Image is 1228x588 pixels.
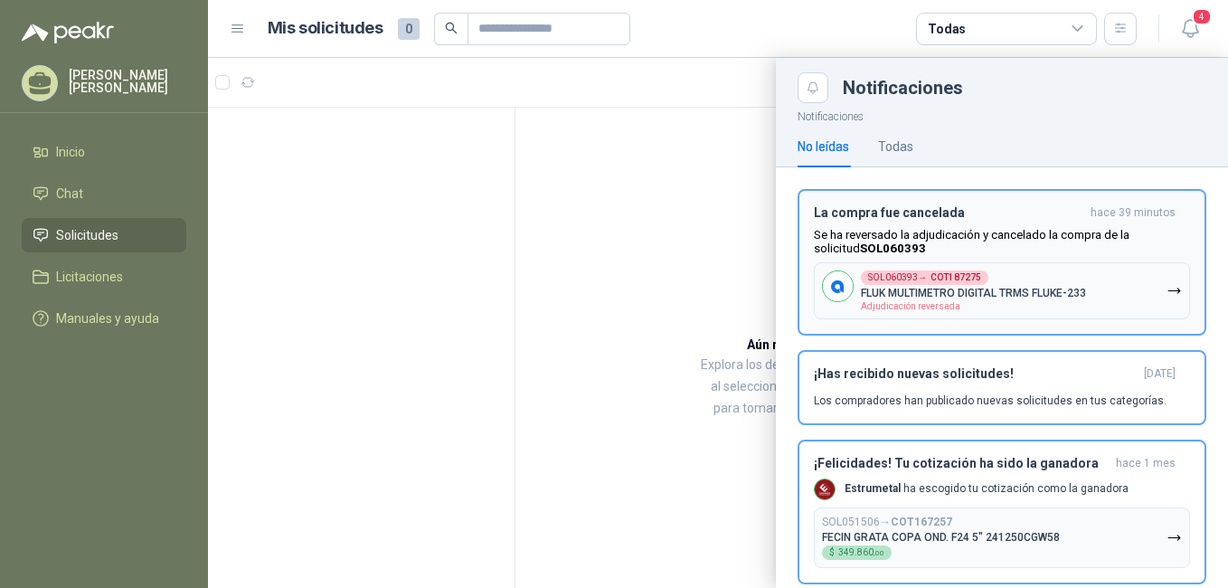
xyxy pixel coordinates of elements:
p: Los compradores han publicado nuevas solicitudes en tus categorías. [814,393,1167,409]
h3: La compra fue cancelada [814,205,1083,221]
span: Licitaciones [56,267,123,287]
div: Notificaciones [843,79,1206,97]
span: search [445,22,458,34]
b: Estrumetal [845,482,901,495]
button: 4 [1174,13,1206,45]
span: ,00 [874,549,884,557]
a: Chat [22,176,186,211]
span: hace 1 mes [1116,456,1176,471]
p: ha escogido tu cotización como la ganadora [845,481,1129,497]
a: Inicio [22,135,186,169]
a: Licitaciones [22,260,186,294]
div: Todas [878,137,913,156]
span: Solicitudes [56,225,118,245]
span: [DATE] [1144,366,1176,382]
span: Inicio [56,142,85,162]
span: hace 39 minutos [1091,205,1176,221]
p: Se ha reversado la adjudicación y cancelado la compra de la solicitud [814,228,1190,255]
img: Company Logo [815,479,835,499]
img: Company Logo [823,271,853,301]
div: No leídas [798,137,849,156]
button: ¡Felicidades! Tu cotización ha sido la ganadorahace 1 mes Company LogoEstrumetal ha escogido tu c... [798,440,1206,584]
p: FECIN GRATA COPA OND. F24 5" 241250CGW58 [822,531,1060,544]
button: ¡Has recibido nuevas solicitudes![DATE] Los compradores han publicado nuevas solicitudes en tus c... [798,350,1206,425]
button: Close [798,72,828,103]
img: Logo peakr [22,22,114,43]
b: COT167257 [891,516,952,528]
button: Company LogoSOL060393→COT187275FLUK MULTIMETRO DIGITAL TRMS FLUKE-233Adjudicación reversada [814,262,1190,319]
span: 4 [1192,8,1212,25]
div: $ [822,545,892,560]
a: Solicitudes [22,218,186,252]
button: La compra fue canceladahace 39 minutos Se ha reversado la adjudicación y cancelado la compra de l... [798,189,1206,336]
p: [PERSON_NAME] [PERSON_NAME] [69,69,186,94]
h3: ¡Has recibido nuevas solicitudes! [814,366,1137,382]
h1: Mis solicitudes [268,15,383,42]
span: Chat [56,184,83,204]
b: COT187275 [930,273,981,282]
p: FLUK MULTIMETRO DIGITAL TRMS FLUKE-233 [861,287,1086,299]
span: 349.860 [838,548,884,557]
p: Notificaciones [776,103,1228,126]
p: SOL051506 → [822,516,952,529]
b: SOL060393 [860,242,926,255]
span: Adjudicación reversada [861,301,960,311]
div: Todas [928,19,966,39]
a: Manuales y ayuda [22,301,186,336]
span: Manuales y ayuda [56,308,159,328]
div: SOL060393 → [861,270,988,285]
h3: ¡Felicidades! Tu cotización ha sido la ganadora [814,456,1109,471]
span: 0 [398,18,420,40]
button: SOL051506→COT167257FECIN GRATA COPA OND. F24 5" 241250CGW58$349.860,00 [814,507,1190,568]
